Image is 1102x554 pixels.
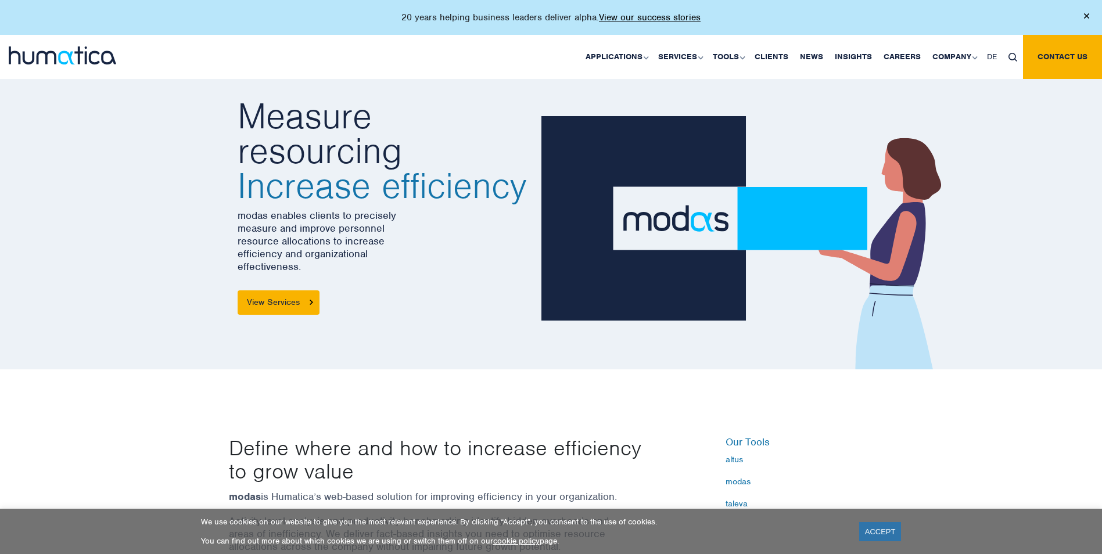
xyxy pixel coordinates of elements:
h2: Measure resourcing [238,99,532,203]
img: about_banner1 [541,116,960,369]
span: DE [987,52,997,62]
a: View our success stories [599,12,701,23]
p: 20 years helping business leaders deliver alpha. [401,12,701,23]
p: We use cookies on our website to give you the most relevant experience. By clicking “Accept”, you... [201,517,845,527]
a: taleva [726,499,874,508]
p: Define where and how to increase efficiency to grow value [229,436,653,483]
a: Company [927,35,981,79]
a: Applications [580,35,652,79]
a: Careers [878,35,927,79]
a: News [794,35,829,79]
a: Contact us [1023,35,1102,79]
a: Insights [829,35,878,79]
h6: Our Tools [726,436,874,449]
a: Tools [707,35,749,79]
a: modas [726,477,874,486]
a: Clients [749,35,794,79]
img: logo [9,46,116,64]
a: View Services [238,290,320,315]
a: altus [726,455,874,464]
span: Increase efficiency [238,168,532,203]
img: search_icon [1008,53,1017,62]
p: You can find out more about which cookies we are using or switch them off on our page. [201,536,845,546]
img: arrowicon [310,300,313,305]
p: is Humatica’s web-based solution for improving efficiency in your organization. [229,490,624,503]
strong: modas [229,490,261,503]
a: Services [652,35,707,79]
a: DE [981,35,1003,79]
a: cookie policy [493,536,540,546]
a: ACCEPT [859,522,902,541]
p: modas enables clients to precisely measure and improve personnel resource allocations to increase... [238,209,532,273]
